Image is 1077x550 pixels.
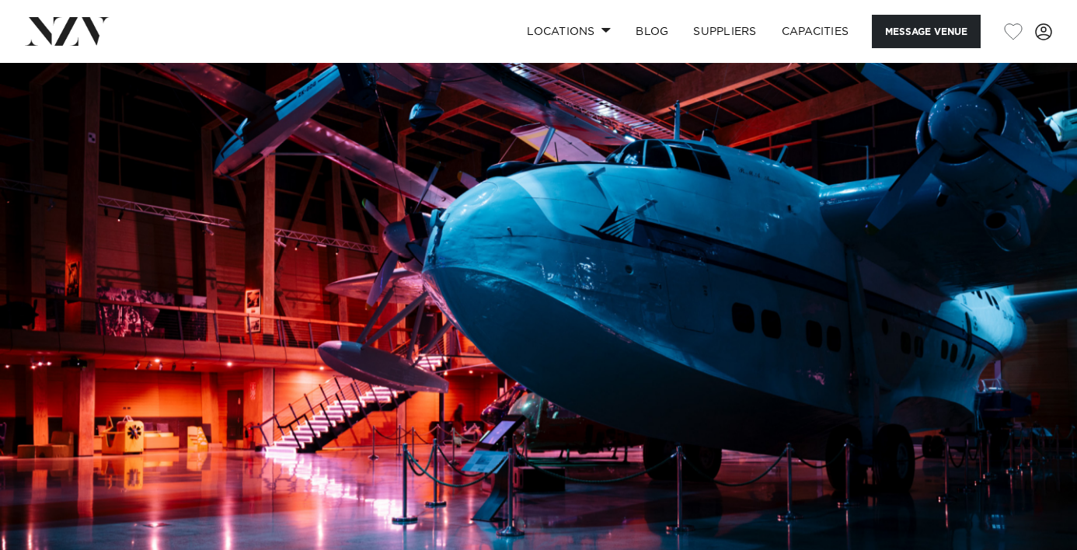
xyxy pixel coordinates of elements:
[872,15,981,48] button: Message Venue
[681,15,769,48] a: SUPPLIERS
[623,15,681,48] a: BLOG
[25,17,110,45] img: nzv-logo.png
[769,15,862,48] a: Capacities
[514,15,623,48] a: Locations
